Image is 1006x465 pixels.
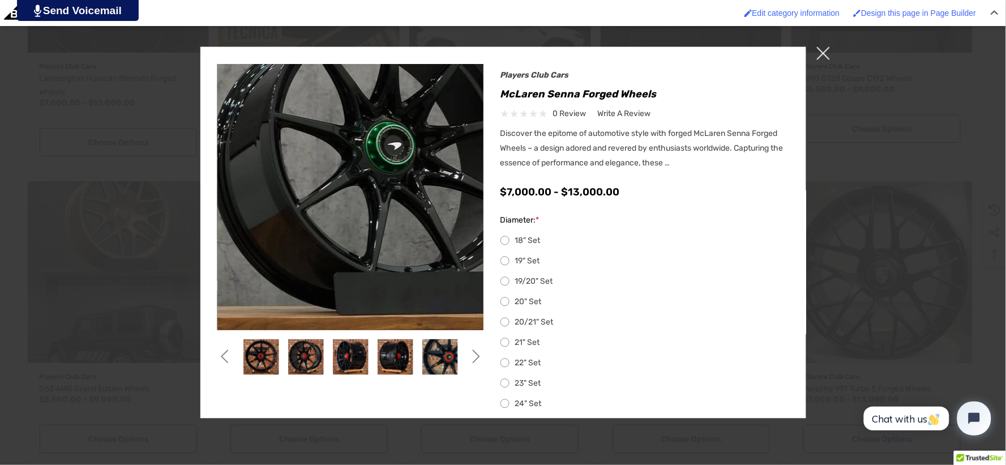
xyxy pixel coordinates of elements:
label: 19" Set [500,254,789,268]
svg: Go to slide 1 of 2 [217,349,232,364]
a: Players Club Cars [500,70,569,79]
label: 22" Set [500,356,789,370]
img: Enabled brush for page builder edit. [853,9,861,17]
label: 19/20" Set [500,275,789,288]
span: Write a Review [598,109,651,119]
iframe: Tidio Chat [851,392,1001,445]
span: × [817,46,830,59]
label: 20" Set [500,295,789,309]
span: $7,000.00 - $13,000.00 [500,186,620,198]
span: 0 review [553,106,587,121]
img: Enabled brush for category edit [744,9,752,17]
img: McLaren Senna Forged Wheels [333,339,369,374]
a: Enabled brush for category edit Edit category information [739,3,846,23]
img: Close Admin Bar [991,10,999,15]
label: 21" Set [500,336,789,349]
label: 20/21" Set [500,315,789,329]
label: 23" Set [500,377,789,390]
h1: McLaren Senna Forged Wheels [500,84,789,103]
img: McLaren Senna Forged Wheels [288,339,324,374]
img: McLaren Senna Forged Wheels [378,339,413,374]
svg: Go to slide 1 of 2 [469,349,483,364]
img: PjwhLS0gR2VuZXJhdG9yOiBHcmF2aXQuaW8gLS0+PHN2ZyB4bWxucz0iaHR0cDovL3d3dy53My5vcmcvMjAwMC9zdmciIHhtb... [34,5,41,17]
a: Enabled brush for page builder edit. Design this page in Page Builder [847,3,982,23]
label: 24" Set [500,397,789,411]
label: 18" Set [500,234,789,248]
span: Edit category information [752,8,840,18]
label: Diameter: [500,214,789,227]
a: Write a Review [598,106,651,121]
img: McLaren Senna Forged Wheels [422,339,458,374]
img: McLaren Senna Forged Wheels [243,339,279,374]
span: Design this page in Page Builder [861,8,976,18]
span: Discover the epitome of automotive style with forged McLaren Senna Forged Wheels – a design adore... [500,129,784,168]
